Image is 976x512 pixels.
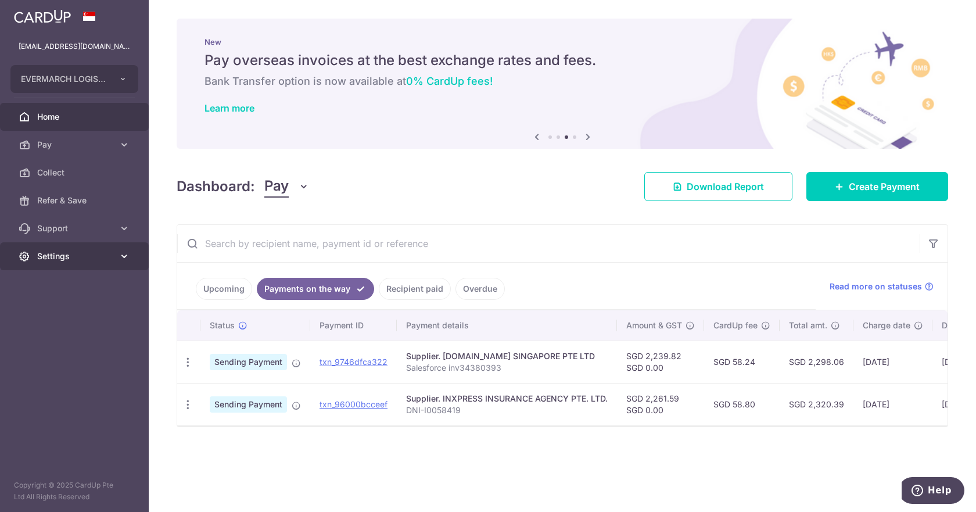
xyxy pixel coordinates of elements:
span: Settings [37,250,114,262]
span: Collect [37,167,114,178]
a: Recipient paid [379,278,451,300]
span: CardUp fee [713,320,758,331]
span: Total amt. [789,320,827,331]
th: Payment ID [310,310,397,341]
div: Supplier. INXPRESS INSURANCE AGENCY PTE. LTD. [406,393,608,404]
td: [DATE] [853,341,932,383]
button: EVERMARCH LOGISTICS (S) PTE LTD [10,65,138,93]
p: [EMAIL_ADDRESS][DOMAIN_NAME] [19,41,130,52]
span: Download Report [687,180,764,194]
p: Salesforce inv34380393 [406,362,608,374]
a: txn_96000bcceef [320,399,387,409]
span: Pay [37,139,114,151]
p: New [204,37,920,46]
a: Read more on statuses [830,281,934,292]
span: Charge date [863,320,910,331]
td: SGD 58.80 [704,383,780,425]
h5: Pay overseas invoices at the best exchange rates and fees. [204,51,920,70]
a: Upcoming [196,278,252,300]
a: Learn more [204,102,254,114]
td: SGD 2,320.39 [780,383,853,425]
span: Refer & Save [37,195,114,206]
span: Create Payment [849,180,920,194]
span: Sending Payment [210,396,287,413]
th: Payment details [397,310,617,341]
span: Sending Payment [210,354,287,370]
span: Support [37,223,114,234]
span: EVERMARCH LOGISTICS (S) PTE LTD [21,73,107,85]
span: Read more on statuses [830,281,922,292]
div: Supplier. [DOMAIN_NAME] SINGAPORE PTE LTD [406,350,608,362]
a: Download Report [644,172,792,201]
input: Search by recipient name, payment id or reference [177,225,920,262]
a: txn_9746dfca322 [320,357,387,367]
span: 0% CardUp fees! [406,75,493,87]
td: SGD 2,298.06 [780,341,853,383]
td: [DATE] [853,383,932,425]
img: International Invoice Banner [177,19,948,149]
td: SGD 2,261.59 SGD 0.00 [617,383,704,425]
td: SGD 2,239.82 SGD 0.00 [617,341,704,383]
p: DNI-I0058419 [406,404,608,416]
iframe: Opens a widget where you can find more information [902,477,964,506]
button: Pay [264,176,309,198]
h4: Dashboard: [177,176,255,197]
a: Payments on the way [257,278,374,300]
h6: Bank Transfer option is now available at [204,74,920,88]
a: Create Payment [806,172,948,201]
td: SGD 58.24 [704,341,780,383]
a: Overdue [455,278,505,300]
span: Amount & GST [626,320,682,331]
img: CardUp [14,9,71,23]
span: Pay [264,176,289,198]
span: Home [37,111,114,123]
span: Status [210,320,235,331]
